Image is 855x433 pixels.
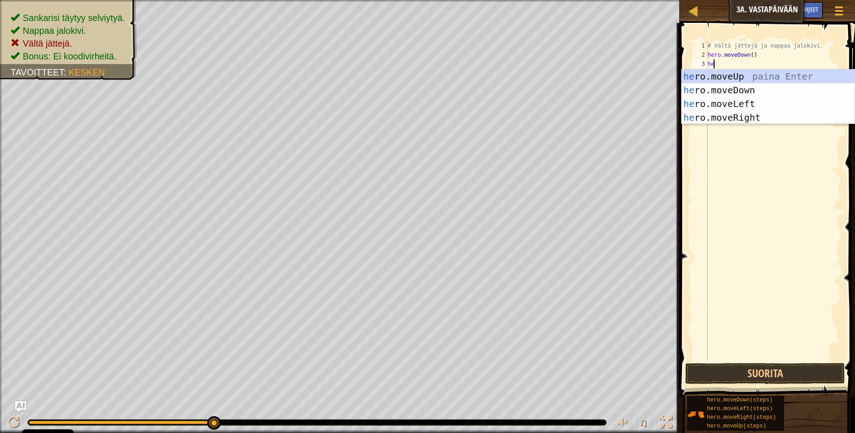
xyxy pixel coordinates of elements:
span: : [64,67,69,77]
span: hero.moveRight(steps) [707,414,776,421]
li: Sankarisi täytyy selviytyä. [11,11,127,24]
span: Kesken [69,67,105,77]
span: hero.moveUp(steps) [707,423,766,429]
div: 4 [693,69,708,78]
span: Vältä jättejä. [23,38,72,48]
button: Ctrl + P: Pause [5,414,23,433]
li: Vältä jättejä. [11,37,127,50]
div: 2 [693,50,708,59]
div: 1 [693,41,708,50]
button: Ask AI [770,2,795,19]
button: ♫ [637,414,652,433]
div: 3 [693,59,708,69]
span: Ask AI [775,5,790,14]
button: Aänenvoimakkuus [614,414,632,433]
span: hero.moveDown(steps) [707,397,773,403]
span: Tavoitteet [11,67,64,77]
li: Bonus: Ei koodivirheitä. [11,50,127,63]
button: Toggle fullscreen [657,414,675,433]
span: Sankarisi täytyy selviytyä. [23,13,125,23]
span: ♫ [639,416,648,429]
button: Näytä pelivalikko [828,2,850,23]
span: hero.moveLeft(steps) [707,406,773,412]
span: Nappaa jalokivi. [23,26,86,36]
span: Vihjeet [800,5,818,14]
li: Nappaa jalokivi. [11,24,127,37]
img: portrait.png [687,406,704,423]
button: Suorita [685,363,845,384]
span: Bonus: Ei koodivirheitä. [23,51,117,61]
button: Ask AI [15,401,26,412]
